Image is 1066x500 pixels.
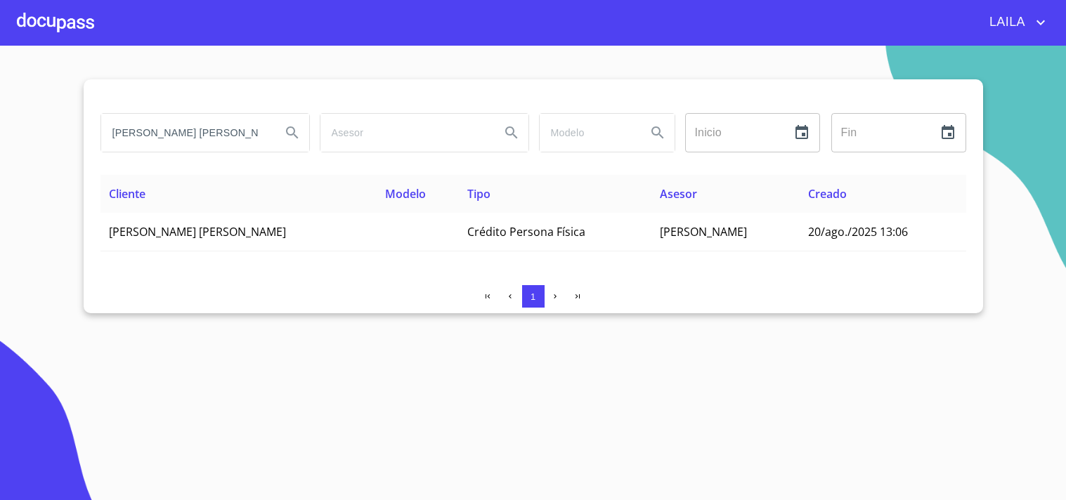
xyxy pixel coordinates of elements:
[808,186,847,202] span: Creado
[467,224,585,239] span: Crédito Persona Física
[320,114,489,152] input: search
[660,224,747,239] span: [PERSON_NAME]
[808,224,908,239] span: 20/ago./2025 13:06
[467,186,490,202] span: Tipo
[641,116,675,150] button: Search
[495,116,528,150] button: Search
[101,114,270,152] input: search
[979,11,1032,34] span: LAILA
[385,186,426,202] span: Modelo
[540,114,635,152] input: search
[109,224,286,239] span: [PERSON_NAME] [PERSON_NAME]
[979,11,1049,34] button: account of current user
[275,116,309,150] button: Search
[522,285,545,308] button: 1
[660,186,697,202] span: Asesor
[531,291,535,302] span: 1
[109,186,145,202] span: Cliente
